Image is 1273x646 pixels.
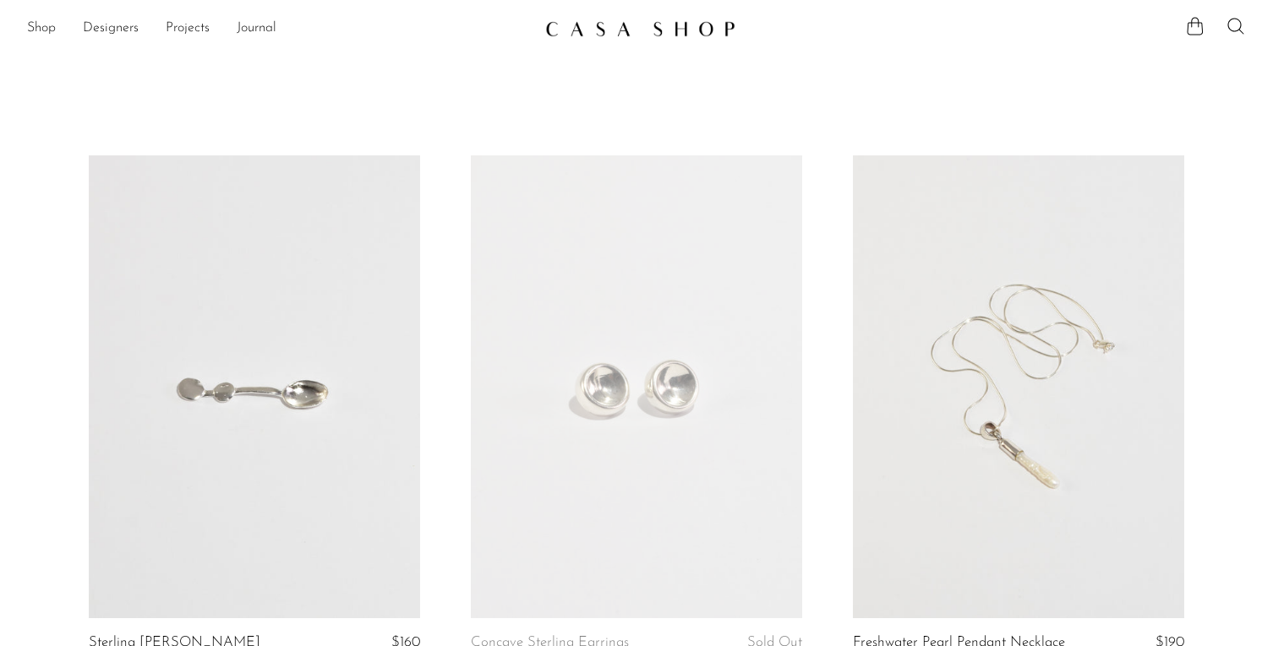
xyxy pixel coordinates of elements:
a: Designers [83,18,139,40]
a: Projects [166,18,210,40]
ul: NEW HEADER MENU [27,14,532,43]
a: Journal [237,18,276,40]
nav: Desktop navigation [27,14,532,43]
a: Shop [27,18,56,40]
